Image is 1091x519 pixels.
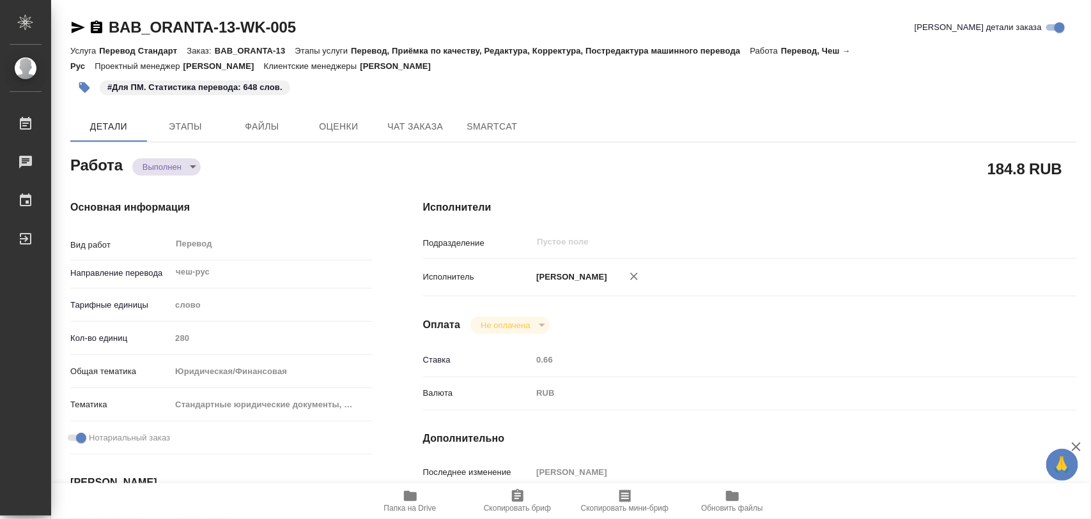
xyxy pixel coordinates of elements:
[679,483,786,519] button: Обновить файлы
[70,299,171,312] p: Тарифные единицы
[171,294,371,316] div: слово
[295,46,351,56] p: Этапы услуги
[171,394,371,416] div: Стандартные юридические документы, договоры, уставы
[70,73,98,102] button: Добавить тэг
[477,320,534,331] button: Не оплачена
[915,21,1042,34] span: [PERSON_NAME] детали заказа
[95,61,183,71] p: Проектный менеджер
[423,354,532,366] p: Ставка
[70,200,372,215] h4: Основная информация
[308,119,369,135] span: Оценки
[99,46,187,56] p: Перевод Стандарт
[139,162,185,172] button: Выполнен
[264,61,360,71] p: Клиентские менеджеры
[351,46,750,56] p: Перевод, Приёмка по качеству, Редактура, Корректура, Постредактура машинного перевода
[70,267,171,280] p: Направление перевода
[1051,451,1073,478] span: 🙏
[987,158,1062,179] h2: 184.8 RUB
[484,504,551,513] span: Скопировать бриф
[357,483,464,519] button: Папка на Drive
[70,46,99,56] p: Услуга
[78,119,139,135] span: Детали
[423,271,532,283] p: Исполнитель
[461,119,523,135] span: SmartCat
[98,81,291,92] span: Для ПМ. Статистика перевода: 648 слов.
[581,504,669,513] span: Скопировать мини-бриф
[423,237,532,250] p: Подразделение
[89,432,170,444] span: Нотариальный заказ
[132,158,201,176] div: Выполнен
[423,431,1077,446] h4: Дополнительно
[155,119,216,135] span: Этапы
[70,20,86,35] button: Скопировать ссылку для ЯМессенджера
[70,365,171,378] p: Общая тематика
[70,153,123,176] h2: Работа
[532,382,1022,404] div: RUB
[470,317,549,334] div: Выполнен
[384,504,437,513] span: Папка на Drive
[70,239,171,252] p: Вид работ
[70,398,171,411] p: Тематика
[89,20,104,35] button: Скопировать ссылку
[423,387,532,400] p: Валюта
[620,262,648,290] button: Удалить исполнителя
[231,119,293,135] span: Файлы
[360,61,440,71] p: [PERSON_NAME]
[532,350,1022,369] input: Пустое поле
[171,329,371,347] input: Пустое поле
[423,466,532,479] p: Последнее изменение
[423,317,461,333] h4: Оплата
[464,483,571,519] button: Скопировать бриф
[70,475,372,490] h4: [PERSON_NAME]
[423,200,1077,215] h4: Исполнители
[385,119,446,135] span: Чат заказа
[532,271,607,283] p: [PERSON_NAME]
[1046,449,1078,481] button: 🙏
[701,504,763,513] span: Обновить файлы
[750,46,781,56] p: Работа
[215,46,295,56] p: BAB_ORANTA-13
[571,483,679,519] button: Скопировать мини-бриф
[171,361,371,382] div: Юридическая/Финансовая
[107,81,282,94] p: #Для ПМ. Статистика перевода: 648 слов.
[109,19,296,36] a: BAB_ORANTA-13-WK-005
[532,463,1022,481] input: Пустое поле
[536,234,992,250] input: Пустое поле
[70,332,171,345] p: Кол-во единиц
[187,46,214,56] p: Заказ:
[183,61,264,71] p: [PERSON_NAME]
